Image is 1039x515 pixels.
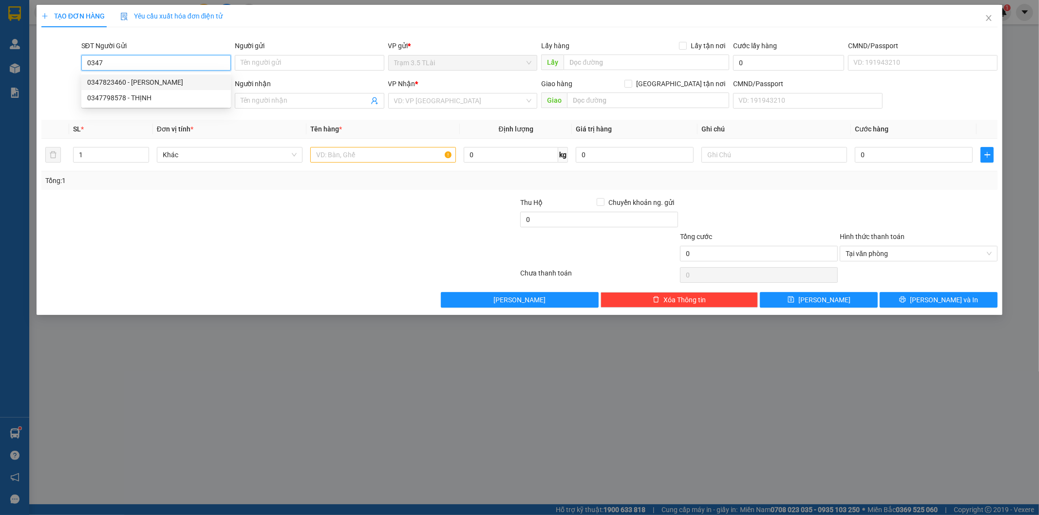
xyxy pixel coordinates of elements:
[235,40,384,51] div: Người gửi
[899,296,906,304] span: printer
[981,147,994,163] button: plus
[663,294,706,305] span: Xóa Thông tin
[520,199,543,206] span: Thu Hộ
[41,12,105,20] span: TẠO ĐƠN HÀNG
[541,80,572,88] span: Giao hàng
[975,5,1002,32] button: Close
[760,292,878,308] button: save[PERSON_NAME]
[87,77,225,88] div: 0347823460 - [PERSON_NAME]
[632,78,729,89] span: [GEOGRAPHIC_DATA] tận nơi
[42,12,105,23] strong: CTY XE KHÁCH
[601,292,758,308] button: deleteXóa Thông tin
[120,13,128,20] img: icon
[493,294,546,305] span: [PERSON_NAME]
[371,97,378,105] span: user-add
[558,147,568,163] span: kg
[541,55,564,70] span: Lấy
[81,90,231,106] div: 0347798578 - THỊNH
[45,147,61,163] button: delete
[163,147,297,162] span: Khác
[798,294,850,305] span: [PERSON_NAME]
[848,40,998,51] div: CMND/Passport
[38,44,110,55] span: PHIẾU GỬI HÀNG
[985,14,993,22] span: close
[576,125,612,133] span: Giá trị hàng
[880,292,998,308] button: printer[PERSON_NAME] và In
[73,125,81,133] span: SL
[81,74,231,90] div: 0347823460 - đoàn thanh hùng
[564,55,729,70] input: Dọc đường
[81,40,231,51] div: SĐT Người Gửi
[733,42,777,50] label: Cước lấy hàng
[41,13,48,19] span: plus
[701,147,847,163] input: Ghi Chú
[855,125,888,133] span: Cước hàng
[541,92,567,108] span: Giao
[576,147,694,163] input: 0
[733,55,844,71] input: Cước lấy hàng
[698,120,851,139] th: Ghi chú
[157,125,193,133] span: Đơn vị tính
[108,4,128,12] span: [DATE]
[567,92,729,108] input: Dọc đường
[394,55,532,70] span: Trạm 3.5 TLài
[120,12,223,20] span: Yêu cầu xuất hóa đơn điện tử
[89,4,106,12] span: 12:35
[38,24,108,35] strong: THIÊN PHÁT ĐẠT
[89,56,124,67] span: Quận 10
[22,56,124,67] span: Trạm 3.5 TLài ->
[19,37,127,44] strong: VP: SĐT:
[499,125,533,133] span: Định lượng
[680,233,712,240] span: Tổng cước
[22,69,69,76] span: lường CMND:
[45,175,401,186] div: Tổng: 1
[3,69,69,76] strong: N.gửi:
[88,37,127,44] span: 0944592444
[653,296,660,304] span: delete
[840,233,905,240] label: Hình thức thanh toán
[520,268,680,285] div: Chưa thanh toán
[846,246,992,261] span: Tại văn phòng
[235,78,384,89] div: Người nhận
[30,37,73,44] span: Trạm 3.5 TLài
[310,147,456,163] input: VD: Bàn, Ghế
[910,294,978,305] span: [PERSON_NAME] và In
[541,42,569,50] span: Lấy hàng
[310,125,342,133] span: Tên hàng
[87,92,225,103] div: 0347798578 - THỊNH
[788,296,794,304] span: save
[605,197,678,208] span: Chuyển khoản ng. gửi
[441,292,599,308] button: [PERSON_NAME]
[388,40,538,51] div: VP gửi
[733,78,883,89] div: CMND/Passport
[388,80,416,88] span: VP Nhận
[981,151,993,159] span: plus
[687,40,729,51] span: Lấy tận nơi
[18,4,65,12] span: TL2509130003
